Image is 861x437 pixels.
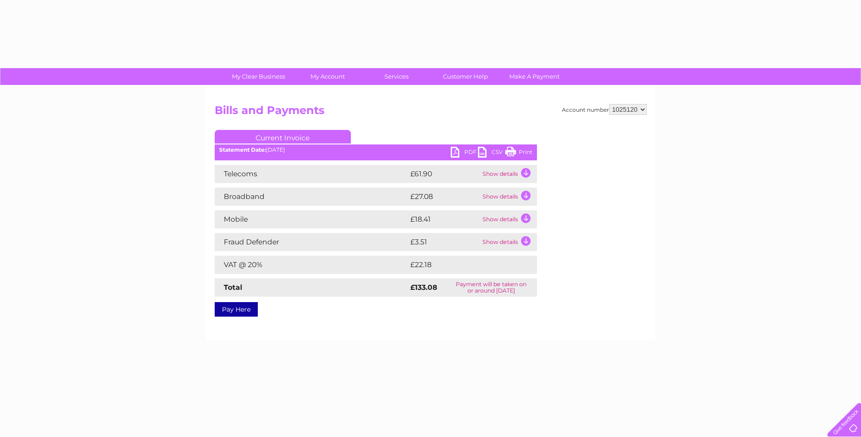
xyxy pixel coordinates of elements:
[446,278,537,297] td: Payment will be taken on or around [DATE]
[408,256,518,274] td: £22.18
[215,210,408,228] td: Mobile
[451,147,478,160] a: PDF
[215,256,408,274] td: VAT @ 20%
[215,302,258,317] a: Pay Here
[480,233,537,251] td: Show details
[478,147,505,160] a: CSV
[215,130,351,144] a: Current Invoice
[497,68,572,85] a: Make A Payment
[359,68,434,85] a: Services
[408,165,480,183] td: £61.90
[410,283,437,292] strong: £133.08
[505,147,532,160] a: Print
[428,68,503,85] a: Customer Help
[408,233,480,251] td: £3.51
[480,188,537,206] td: Show details
[480,210,537,228] td: Show details
[480,165,537,183] td: Show details
[408,188,480,206] td: £27.08
[224,283,242,292] strong: Total
[219,146,266,153] b: Statement Date:
[215,233,408,251] td: Fraud Defender
[562,104,647,115] div: Account number
[215,165,408,183] td: Telecoms
[290,68,365,85] a: My Account
[221,68,296,85] a: My Clear Business
[408,210,480,228] td: £18.41
[215,188,408,206] td: Broadband
[215,104,647,121] h2: Bills and Payments
[215,147,537,153] div: [DATE]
